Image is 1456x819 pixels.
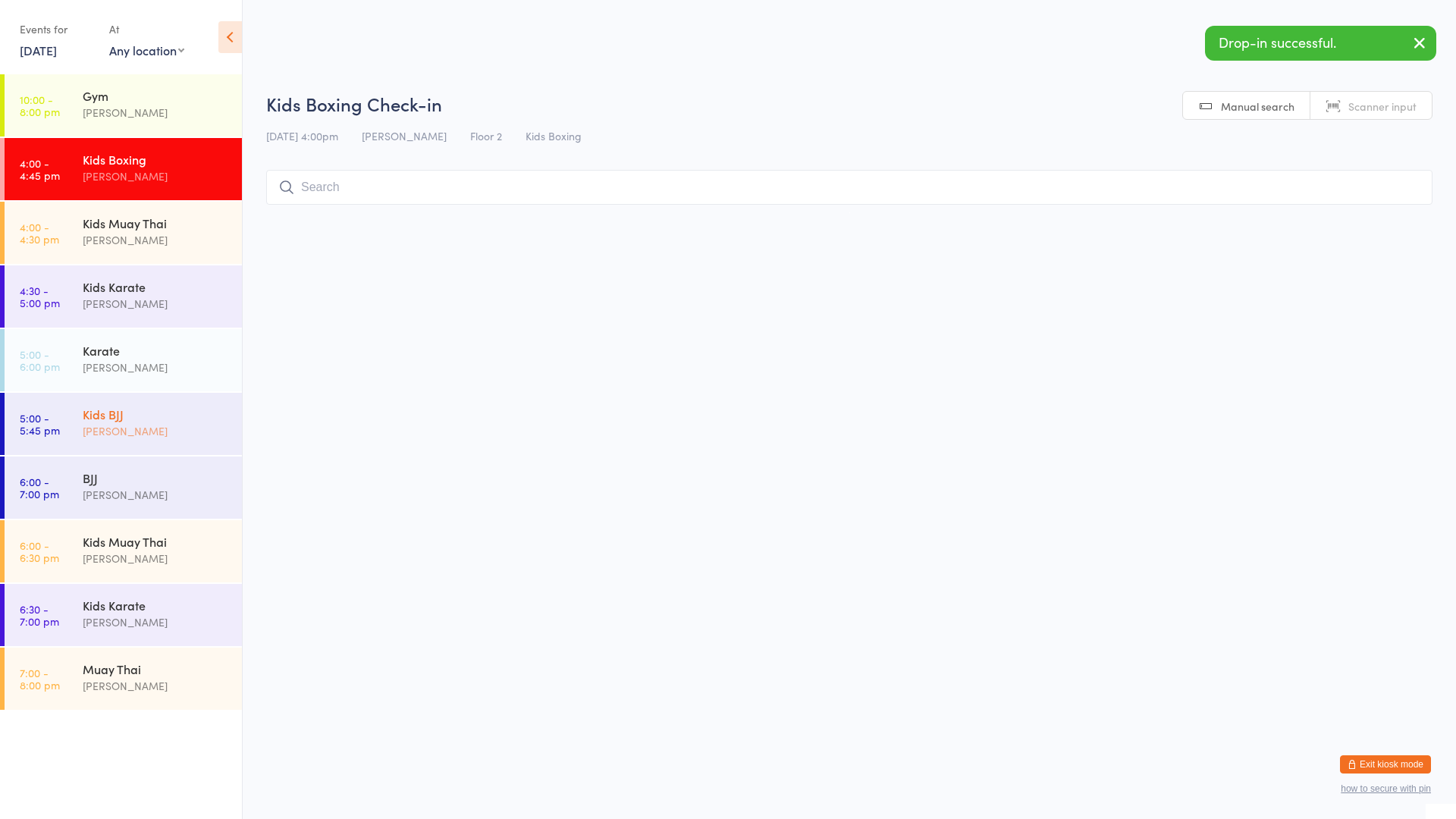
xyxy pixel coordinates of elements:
[20,157,60,181] time: 4:00 - 4:45 pm
[5,202,242,264] a: 4:00 -4:30 pmKids Muay Thai[PERSON_NAME]
[83,231,229,249] div: [PERSON_NAME]
[470,128,502,143] span: Floor 2
[5,138,242,200] a: 4:00 -4:45 pmKids Boxing[PERSON_NAME]
[20,539,59,563] time: 6:00 - 6:30 pm
[20,221,59,245] time: 4:00 - 4:30 pm
[83,677,229,695] div: [PERSON_NAME]
[20,603,59,627] time: 6:30 - 7:00 pm
[83,168,229,185] div: [PERSON_NAME]
[83,87,229,104] div: Gym
[20,93,60,118] time: 10:00 - 8:00 pm
[83,104,229,121] div: [PERSON_NAME]
[83,295,229,312] div: [PERSON_NAME]
[20,284,60,309] time: 4:30 - 5:00 pm
[5,74,242,136] a: 10:00 -8:00 pmGym[PERSON_NAME]
[5,648,242,710] a: 7:00 -8:00 pmMuay Thai[PERSON_NAME]
[20,348,60,372] time: 5:00 - 6:00 pm
[83,422,229,440] div: [PERSON_NAME]
[109,42,184,58] div: Any location
[20,412,60,436] time: 5:00 - 5:45 pm
[83,342,229,359] div: Karate
[20,17,94,42] div: Events for
[83,359,229,376] div: [PERSON_NAME]
[83,550,229,567] div: [PERSON_NAME]
[83,215,229,231] div: Kids Muay Thai
[5,584,242,646] a: 6:30 -7:00 pmKids Karate[PERSON_NAME]
[362,128,447,143] span: [PERSON_NAME]
[5,265,242,328] a: 4:30 -5:00 pmKids Karate[PERSON_NAME]
[83,661,229,677] div: Muay Thai
[526,128,582,143] span: Kids Boxing
[83,278,229,295] div: Kids Karate
[109,17,184,42] div: At
[5,457,242,519] a: 6:00 -7:00 pmBJJ[PERSON_NAME]
[1341,783,1431,794] button: how to secure with pin
[83,533,229,550] div: Kids Muay Thai
[5,329,242,391] a: 5:00 -6:00 pmKarate[PERSON_NAME]
[83,597,229,613] div: Kids Karate
[83,469,229,486] div: BJJ
[20,475,59,500] time: 6:00 - 7:00 pm
[83,151,229,168] div: Kids Boxing
[1205,26,1436,61] div: Drop-in successful.
[266,91,1432,116] h2: Kids Boxing Check-in
[1340,755,1431,773] button: Exit kiosk mode
[5,393,242,455] a: 5:00 -5:45 pmKids BJJ[PERSON_NAME]
[83,486,229,504] div: [PERSON_NAME]
[83,613,229,631] div: [PERSON_NAME]
[83,406,229,422] div: Kids BJJ
[5,520,242,582] a: 6:00 -6:30 pmKids Muay Thai[PERSON_NAME]
[20,667,60,691] time: 7:00 - 8:00 pm
[1348,99,1417,114] span: Scanner input
[266,170,1432,205] input: Search
[1221,99,1294,114] span: Manual search
[266,128,338,143] span: [DATE] 4:00pm
[20,42,57,58] a: [DATE]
